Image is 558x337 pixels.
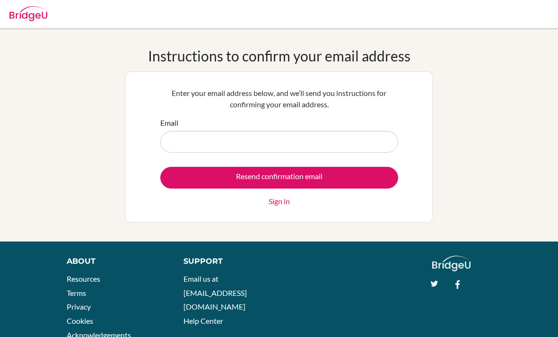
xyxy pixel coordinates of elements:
[183,256,270,267] div: Support
[160,87,398,110] p: Enter your email address below, and we’ll send you instructions for confirming your email address.
[183,316,223,325] a: Help Center
[160,117,178,129] label: Email
[67,288,86,297] a: Terms
[160,167,398,189] input: Resend confirmation email
[183,274,247,311] a: Email us at [EMAIL_ADDRESS][DOMAIN_NAME]
[269,196,290,207] a: Sign in
[148,47,410,64] h1: Instructions to confirm your email address
[67,302,91,311] a: Privacy
[9,6,47,21] img: Bridge-U
[67,274,100,283] a: Resources
[67,316,93,325] a: Cookies
[67,256,162,267] div: About
[432,256,471,271] img: logo_white@2x-f4f0deed5e89b7ecb1c2cc34c3e3d731f90f0f143d5ea2071677605dd97b5244.png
